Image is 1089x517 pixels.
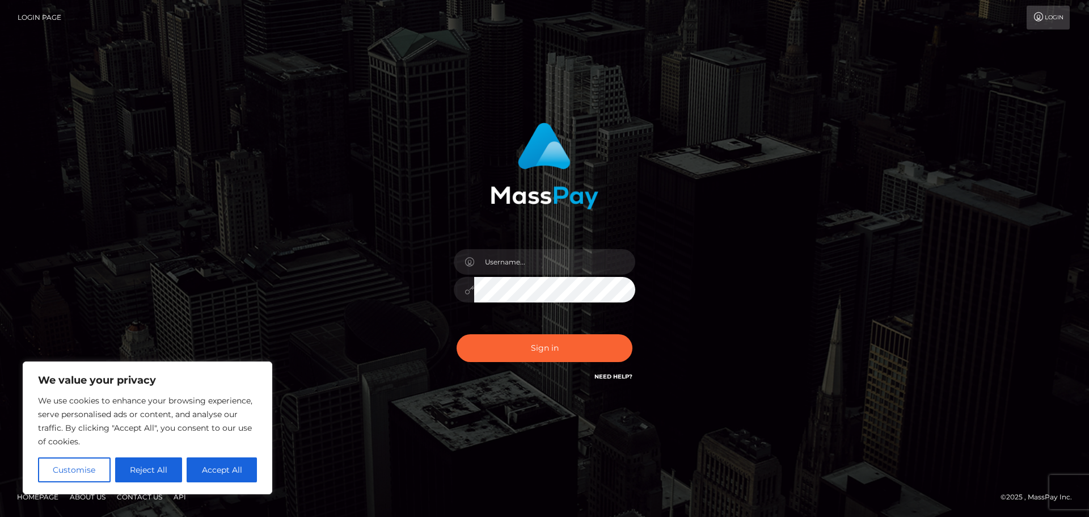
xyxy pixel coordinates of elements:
[65,488,110,506] a: About Us
[491,123,598,209] img: MassPay Login
[1001,491,1080,503] div: © 2025 , MassPay Inc.
[474,249,635,275] input: Username...
[38,457,111,482] button: Customise
[169,488,191,506] a: API
[38,373,257,387] p: We value your privacy
[12,488,63,506] a: Homepage
[457,334,632,362] button: Sign in
[594,373,632,380] a: Need Help?
[187,457,257,482] button: Accept All
[115,457,183,482] button: Reject All
[18,6,61,30] a: Login Page
[23,362,272,494] div: We value your privacy
[38,394,257,448] p: We use cookies to enhance your browsing experience, serve personalised ads or content, and analys...
[112,488,167,506] a: Contact Us
[1027,6,1070,30] a: Login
